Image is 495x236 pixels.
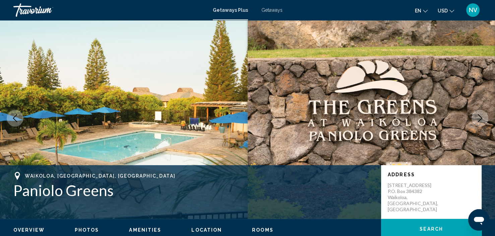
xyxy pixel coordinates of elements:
button: Location [191,227,222,233]
button: Rooms [252,227,273,233]
button: Previous image [7,110,23,127]
span: NV [469,7,477,13]
button: Change language [415,6,428,15]
p: Address [388,172,475,177]
span: Overview [13,227,45,233]
p: [STREET_ADDRESS] P.O. Box 384382 Waikoloa, [GEOGRAPHIC_DATA], [GEOGRAPHIC_DATA] [388,182,441,213]
span: Amenities [129,227,161,233]
span: Location [191,227,222,233]
span: Photos [75,227,99,233]
iframe: Button to launch messaging window [468,209,490,231]
button: Next image [472,110,488,127]
button: User Menu [464,3,482,17]
span: USD [438,8,448,13]
a: Getaways [261,7,283,13]
button: Photos [75,227,99,233]
a: Travorium [13,3,206,17]
span: Rooms [252,227,273,233]
span: Search [420,227,443,232]
h1: Paniolo Greens [13,182,374,199]
span: en [415,8,421,13]
button: Change currency [438,6,454,15]
span: Waikoloa, [GEOGRAPHIC_DATA], [GEOGRAPHIC_DATA] [25,173,175,179]
a: Getaways Plus [213,7,248,13]
button: Overview [13,227,45,233]
button: Amenities [129,227,161,233]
